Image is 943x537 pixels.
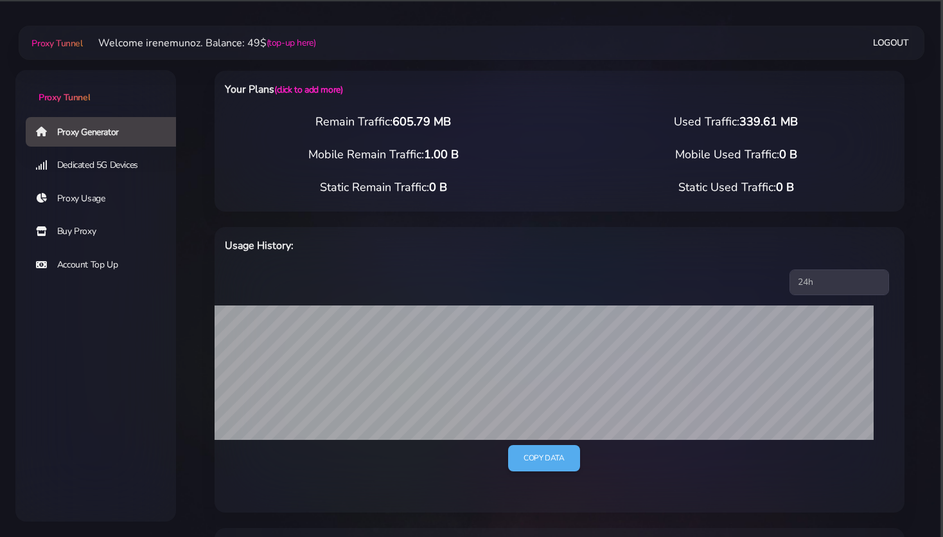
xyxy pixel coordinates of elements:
[207,179,560,196] div: Static Remain Traffic:
[225,237,609,254] h6: Usage History:
[267,36,316,50] a: (top-up here)
[274,84,342,96] a: (click to add more)
[560,113,912,131] div: Used Traffic:
[225,81,609,98] h6: Your Plans
[429,179,447,195] span: 0 B
[39,91,90,104] span: Proxy Tunnel
[508,445,579,471] a: Copy data
[560,146,912,163] div: Mobile Used Traffic:
[26,184,186,214] a: Proxy Usage
[560,179,912,196] div: Static Used Traffic:
[776,179,794,195] span: 0 B
[207,146,560,163] div: Mobile Remain Traffic:
[779,147,797,162] span: 0 B
[15,70,176,104] a: Proxy Tunnel
[424,147,459,162] span: 1.00 B
[31,37,82,50] span: Proxy Tunnel
[26,150,186,180] a: Dedicated 5G Devices
[83,35,316,51] li: Welcome irenemunoz. Balance: 49$
[392,114,451,129] span: 605.79 MB
[207,113,560,131] div: Remain Traffic:
[881,475,927,521] iframe: Webchat Widget
[26,250,186,280] a: Account Top Up
[26,117,186,147] a: Proxy Generator
[26,217,186,246] a: Buy Proxy
[29,33,82,53] a: Proxy Tunnel
[739,114,798,129] span: 339.61 MB
[873,31,909,55] a: Logout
